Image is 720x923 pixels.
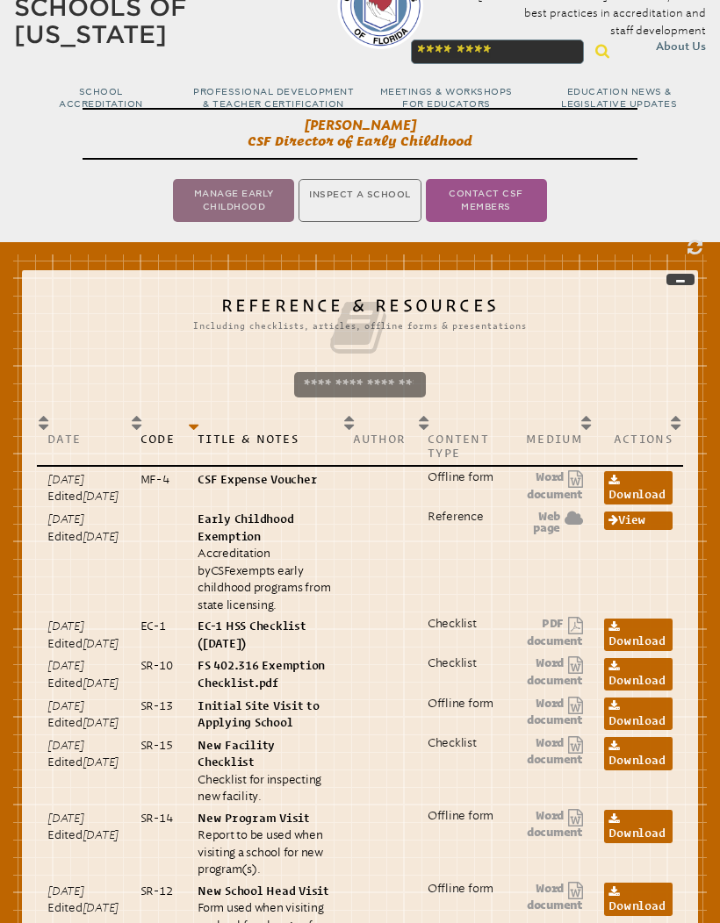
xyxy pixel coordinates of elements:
p: Edited [47,471,119,505]
p: Offline form [428,883,500,896]
p: CSF Expense Voucher [198,471,331,489]
p: Word document [522,810,583,839]
span: [DATE] [47,812,84,825]
span: [DATE] [83,490,119,503]
a: View [604,512,673,530]
a: Download [604,883,673,915]
p: Word document [522,698,583,726]
a: Download [604,810,673,842]
p: New Program Visit [198,810,331,827]
span: [DATE] [47,473,84,486]
span: Education News & Legislative Updates [561,87,677,110]
p: SR-10 [140,657,176,675]
span: [DATE] [83,716,119,729]
li: Contact CSF Members [426,179,547,222]
p: Accreditation by exempts early childhood programs from state licensing. [198,545,331,613]
p: Word document [522,737,583,766]
p: Offline form [428,698,500,711]
p: SR-12 [140,883,176,900]
span: [DATE] [47,512,84,526]
p: New Facility Checklist [198,737,331,771]
p: Edited [47,737,119,771]
p: Checklist [428,618,500,631]
p: Edited [47,883,119,917]
span: CSF Director of Early Childhood [248,133,472,148]
p: EC-1 HSS Checklist ([DATE]) [198,618,331,652]
a: Download [604,698,673,730]
span: [DATE] [83,530,119,543]
p: Edited [47,657,119,691]
span: [DATE] [83,901,119,914]
p: Early Childhood Exemption [198,511,331,545]
span: Meetings & Workshops for Educators [380,87,513,110]
a: Download [604,471,673,504]
p: Word document [522,883,583,912]
p: Checklist [428,737,500,750]
p: Word document [522,471,583,500]
p: FS 402.316 Exemption Checklist.pdf [198,657,331,691]
p: Edited [47,698,119,732]
span: [DATE] [83,676,119,690]
span: About Us [656,39,706,56]
p: Checklist for inspecting new facility. [198,771,331,805]
span: [DATE] [47,699,84,712]
span: [DATE] [47,659,84,672]
p: Content Type [428,433,500,461]
p: Report to be used when visiting a school for new program(s). [198,826,331,878]
a: Download [604,658,673,690]
p: Title & Notes [198,433,331,447]
p: Offline form [428,810,500,823]
p: New School Head Visit [198,883,331,900]
p: SR-15 [140,737,176,755]
p: Edited [47,511,119,545]
p: Initial Site Visit to Applying School [198,698,331,732]
p: Date [47,433,119,447]
span: [DATE] [83,755,119,769]
p: Edited [47,810,119,844]
span: School Accreditation [59,87,142,110]
p: Medium [522,433,583,447]
a: Download [604,619,673,651]
span: [DATE] [47,739,84,752]
p: SR-13 [140,698,176,715]
h2: Reference & Resources [37,295,683,359]
p: PDF document [522,618,583,647]
li: Manage Early Childhood [173,179,294,222]
p: Code [140,433,176,447]
p: Checklist [428,657,500,670]
p: Actions [604,433,673,447]
span: [DATE] [47,884,84,898]
p: SR-14 [140,810,176,827]
span: Professional Development & Teacher Certification [193,87,354,110]
p: MF-4 [140,471,176,489]
span: [DATE] [83,637,119,650]
p: Author [353,433,407,447]
p: Word document [522,657,583,686]
span: [DATE] [83,828,119,841]
p: EC-1 [140,618,176,635]
p: Web page [522,511,583,533]
p: Edited [47,618,119,652]
p: Offline form [428,471,500,484]
span: [DATE] [47,619,84,633]
p: Reference [428,511,500,524]
a: Download [604,737,673,769]
span: CSF [211,564,229,577]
